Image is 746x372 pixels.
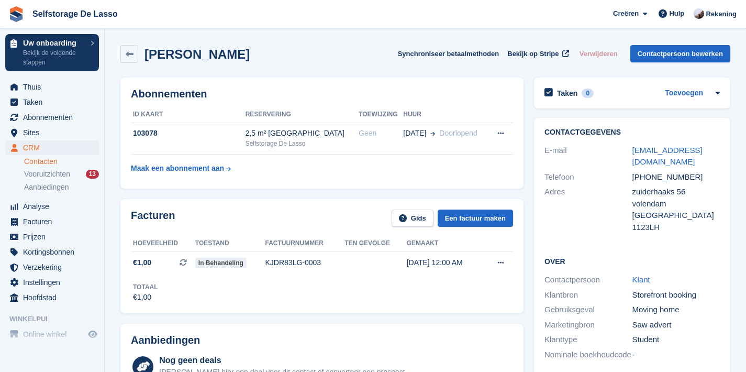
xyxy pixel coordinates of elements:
div: Totaal [133,282,158,292]
span: Thuis [23,80,86,94]
div: Marketingbron [544,319,632,331]
div: Klanttype [544,334,632,346]
span: Facturen [23,214,86,229]
a: menu [5,290,99,305]
a: menu [5,140,99,155]
div: Nog geen deals [159,354,407,367]
a: menu [5,260,99,275]
button: Synchroniseer betaalmethoden [398,45,499,62]
th: Reservering [246,106,359,123]
a: Vooruitzichten 13 [24,169,99,180]
th: Factuurnummer [265,235,345,252]
div: 13 [86,170,99,179]
span: €1,00 [133,257,151,268]
div: Klantbron [544,289,632,301]
h2: Abonnementen [131,88,513,100]
p: Bekijk de volgende stappen [23,48,85,67]
div: Geen [359,128,403,139]
a: menu [5,327,99,342]
div: volendam [632,198,720,210]
a: [EMAIL_ADDRESS][DOMAIN_NAME] [632,146,703,167]
a: Previewwinkel [86,328,99,341]
th: Ten gevolge [344,235,406,252]
a: menu [5,199,99,214]
a: menu [5,214,99,229]
th: Toewijzing [359,106,403,123]
span: Creëren [613,8,639,19]
h2: [PERSON_NAME] [144,47,250,61]
div: Selfstorage De Lasso [246,139,359,148]
div: Student [632,334,720,346]
h2: Aanbiedingen [131,334,200,346]
a: Selfstorage De Lasso [28,5,122,23]
a: menu [5,110,99,125]
div: 0 [582,89,594,98]
span: Prijzen [23,229,86,244]
span: Abonnementen [23,110,86,125]
h2: Contactgegevens [544,128,720,137]
th: Hoeveelheid [131,235,195,252]
span: CRM [23,140,86,155]
div: 103078 [131,128,246,139]
span: Winkelpui [9,314,104,324]
div: €1,00 [133,292,158,303]
th: ID kaart [131,106,246,123]
a: menu [5,95,99,110]
div: Saw advert [632,319,720,331]
div: Gebruiksgeval [544,304,632,316]
span: In behandeling [195,258,247,268]
a: Klant [632,275,650,284]
span: Taken [23,95,86,110]
a: menu [5,80,99,94]
a: Bekijk op Stripe [503,45,571,62]
button: Verwijderen [575,45,622,62]
span: Rekening [706,9,737,19]
a: Toevoegen [665,87,703,100]
span: Analyse [23,199,86,214]
div: Moving home [632,304,720,316]
a: Gids [392,210,433,227]
img: stora-icon-8386f47178a22dfd0bd8f6a31ec36ba5ce8667c1dd55bd0f319d3a0aa187defe.svg [8,6,24,22]
div: - [632,349,720,361]
span: Instellingen [23,275,86,290]
a: Uw onboarding Bekijk de volgende stappen [5,34,99,71]
span: Doorlopend [439,129,477,137]
h2: Over [544,256,720,266]
span: Online winkel [23,327,86,342]
h2: Taken [557,89,577,98]
div: E-mail [544,145,632,168]
a: Maak een abonnement aan [131,159,231,178]
span: Sites [23,125,86,140]
span: Kortingsbonnen [23,245,86,259]
a: Contacten [24,157,99,167]
span: Hulp [669,8,684,19]
span: Vooruitzichten [24,169,70,179]
a: menu [5,125,99,140]
div: 2,5 m² [GEOGRAPHIC_DATA] [246,128,359,139]
a: menu [5,229,99,244]
a: Een factuur maken [438,210,513,227]
a: menu [5,275,99,290]
span: Verzekering [23,260,86,275]
span: Aanbiedingen [24,182,69,192]
a: Aanbiedingen [24,182,99,193]
th: Huur [403,106,488,123]
span: [DATE] [403,128,426,139]
span: Bekijk op Stripe [507,49,559,59]
img: Babs jansen [694,8,704,19]
h2: Facturen [131,210,175,227]
div: Nominale boekhoudcode [544,349,632,361]
div: KJDR83LG-0003 [265,257,345,268]
div: [DATE] 12:00 AM [407,257,483,268]
a: menu [5,245,99,259]
div: Storefront booking [632,289,720,301]
th: Gemaakt [407,235,483,252]
div: 1123LH [632,222,720,234]
div: Adres [544,186,632,233]
div: Contactpersoon [544,274,632,286]
div: Telefoon [544,171,632,183]
div: Maak een abonnement aan [131,163,224,174]
a: Contactpersoon bewerken [630,45,730,62]
th: Toestand [195,235,265,252]
div: zuiderhaaks 56 [632,186,720,198]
